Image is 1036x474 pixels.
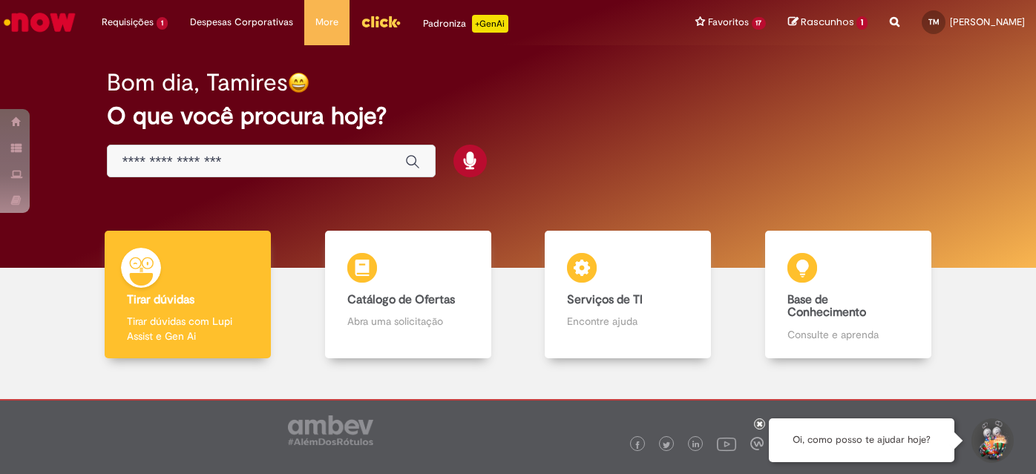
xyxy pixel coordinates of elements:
img: logo_footer_workplace.png [750,437,764,450]
img: logo_footer_linkedin.png [692,441,700,450]
img: click_logo_yellow_360x200.png [361,10,401,33]
a: Base de Conhecimento Consulte e aprenda [738,231,959,359]
button: Iniciar Conversa de Suporte [969,418,1014,463]
h2: O que você procura hoje? [107,103,929,129]
span: Rascunhos [801,15,854,29]
span: Requisições [102,15,154,30]
a: Catálogo de Ofertas Abra uma solicitação [298,231,519,359]
b: Base de Conhecimento [787,292,866,320]
h2: Bom dia, Tamires [107,70,288,96]
p: Encontre ajuda [567,314,689,329]
a: Rascunhos [788,16,868,30]
span: 1 [856,16,868,30]
span: [PERSON_NAME] [950,16,1025,28]
img: logo_footer_twitter.png [663,441,670,449]
a: Serviços de TI Encontre ajuda [518,231,738,359]
a: Tirar dúvidas Tirar dúvidas com Lupi Assist e Gen Ai [78,231,298,359]
span: Despesas Corporativas [190,15,293,30]
div: Oi, como posso te ajudar hoje? [769,418,954,462]
p: +GenAi [472,15,508,33]
span: TM [928,17,940,27]
div: Padroniza [423,15,508,33]
b: Tirar dúvidas [127,292,194,307]
p: Abra uma solicitação [347,314,469,329]
img: happy-face.png [288,72,309,93]
img: ServiceNow [1,7,78,37]
span: More [315,15,338,30]
p: Tirar dúvidas com Lupi Assist e Gen Ai [127,314,249,343]
img: logo_footer_youtube.png [717,434,736,453]
p: Consulte e aprenda [787,327,909,342]
span: 1 [157,17,168,30]
b: Catálogo de Ofertas [347,292,455,307]
img: logo_footer_ambev_rotulo_gray.png [288,415,373,445]
span: 17 [752,17,767,30]
b: Serviços de TI [567,292,643,307]
img: logo_footer_facebook.png [634,441,641,449]
span: Favoritos [708,15,749,30]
